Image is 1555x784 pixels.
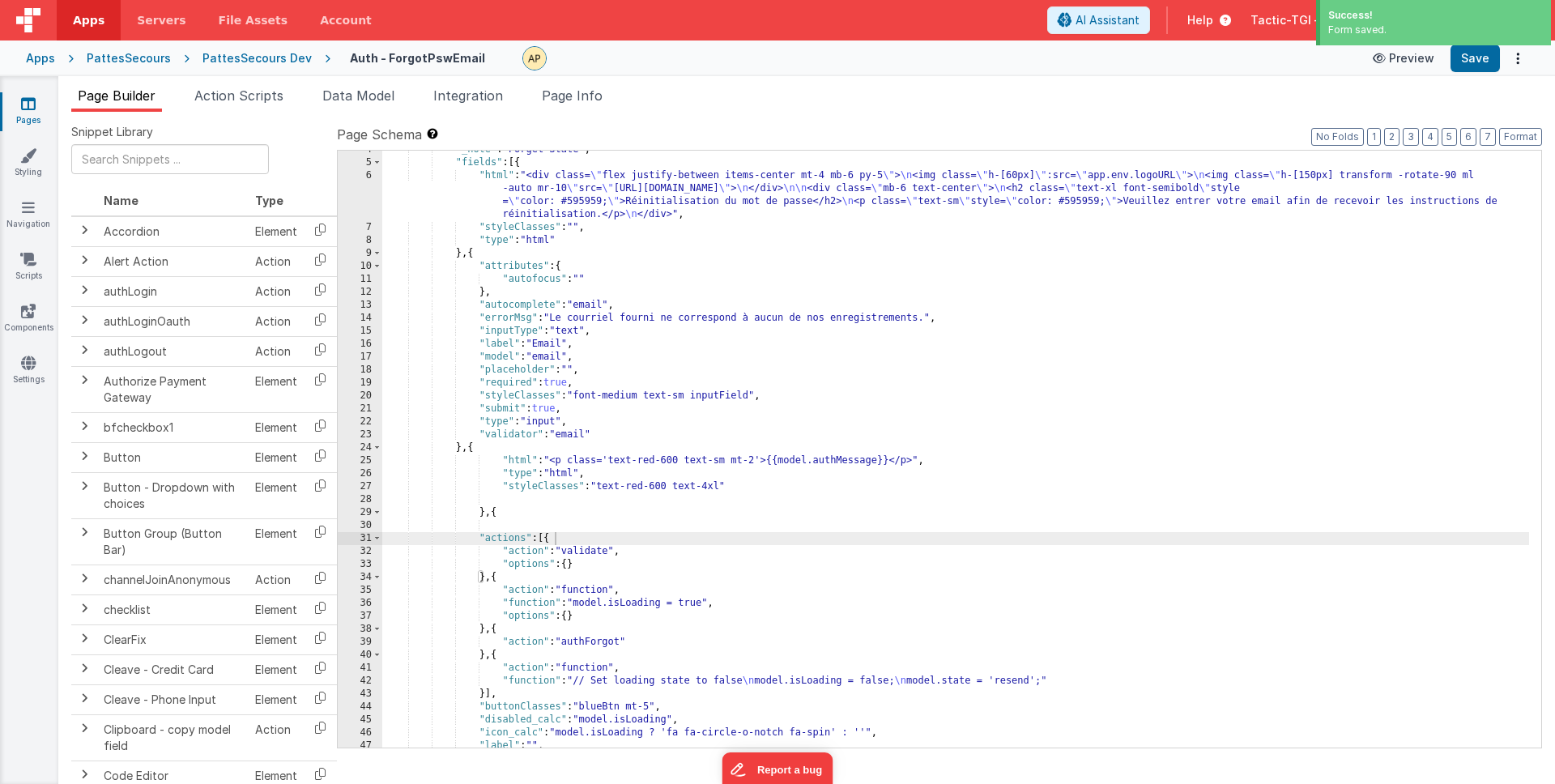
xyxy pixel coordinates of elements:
td: Cleave - Credit Card [97,654,249,684]
td: authLoginOauth [97,306,249,336]
td: Element [249,624,304,654]
div: 43 [338,688,382,701]
button: 4 [1422,128,1438,146]
input: Search Snippets ... [71,144,269,174]
div: 12 [338,286,382,299]
button: No Folds [1311,128,1364,146]
td: Authorize Payment Gateway [97,366,249,412]
span: Servers [137,12,185,28]
img: c78abd8586fb0502950fd3f28e86ae42 [523,47,546,70]
div: 19 [338,377,382,390]
span: Tactic-TGI — [1250,12,1326,28]
td: bfcheckbox1 [97,412,249,442]
td: Action [249,714,304,761]
td: Element [249,442,304,472]
div: 28 [338,493,382,506]
div: 46 [338,726,382,739]
div: 11 [338,273,382,286]
div: 44 [338,701,382,714]
div: PattesSecours Dev [202,50,312,66]
span: Snippet Library [71,124,153,140]
div: 36 [338,597,382,610]
div: 37 [338,610,382,623]
div: 34 [338,571,382,584]
div: 29 [338,506,382,519]
div: 27 [338,480,382,493]
td: ClearFix [97,624,249,654]
button: 2 [1384,128,1399,146]
td: authLogout [97,336,249,366]
button: Tactic-TGI — [EMAIL_ADDRESS][DOMAIN_NAME] [1250,12,1542,28]
div: 42 [338,675,382,688]
span: Page Info [542,87,603,104]
td: Alert Action [97,246,249,276]
td: Button Group (Button Bar) [97,518,249,565]
td: Button [97,442,249,472]
h4: Auth - ForgotPswEmail [350,52,485,64]
td: Element [249,472,304,518]
div: Form saved. [1328,23,1543,37]
td: Action [249,565,304,594]
div: 9 [338,247,382,260]
td: Element [249,654,304,684]
button: Save [1451,45,1500,72]
div: 21 [338,403,382,415]
td: checklist [97,594,249,624]
div: 31 [338,532,382,545]
div: 22 [338,415,382,428]
span: Data Model [322,87,394,104]
button: 6 [1460,128,1476,146]
button: Format [1499,128,1542,146]
div: 47 [338,739,382,752]
div: 24 [338,441,382,454]
span: Page Builder [78,87,155,104]
td: Action [249,306,304,336]
button: 1 [1367,128,1381,146]
td: Element [249,594,304,624]
span: Integration [433,87,503,104]
span: Action Scripts [194,87,283,104]
div: 8 [338,234,382,247]
td: channelJoinAnonymous [97,565,249,594]
div: 18 [338,364,382,377]
div: 20 [338,390,382,403]
button: Preview [1363,45,1444,71]
div: 17 [338,351,382,364]
div: 38 [338,623,382,636]
span: AI Assistant [1076,12,1140,28]
div: 10 [338,260,382,273]
div: 25 [338,454,382,467]
td: Action [249,246,304,276]
button: AI Assistant [1047,6,1150,34]
div: 35 [338,584,382,597]
td: authLogin [97,276,249,306]
div: 6 [338,169,382,221]
td: Element [249,216,304,247]
div: 16 [338,338,382,351]
td: Element [249,518,304,565]
span: File Assets [219,12,288,28]
div: 41 [338,662,382,675]
button: Options [1506,47,1529,70]
div: Success! [1328,8,1543,23]
div: 14 [338,312,382,325]
span: Page Schema [337,125,422,144]
td: Accordion [97,216,249,247]
td: Clipboard - copy model field [97,714,249,761]
div: 30 [338,519,382,532]
div: 23 [338,428,382,441]
span: Type [255,194,283,207]
button: 7 [1480,128,1496,146]
div: 40 [338,649,382,662]
div: 13 [338,299,382,312]
span: Help [1187,12,1213,28]
button: 3 [1403,128,1419,146]
span: Apps [73,12,104,28]
td: Element [249,412,304,442]
td: Button - Dropdown with choices [97,472,249,518]
div: 5 [338,156,382,169]
button: 5 [1442,128,1457,146]
div: PattesSecours [87,50,171,66]
div: Apps [26,50,55,66]
td: Cleave - Phone Input [97,684,249,714]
